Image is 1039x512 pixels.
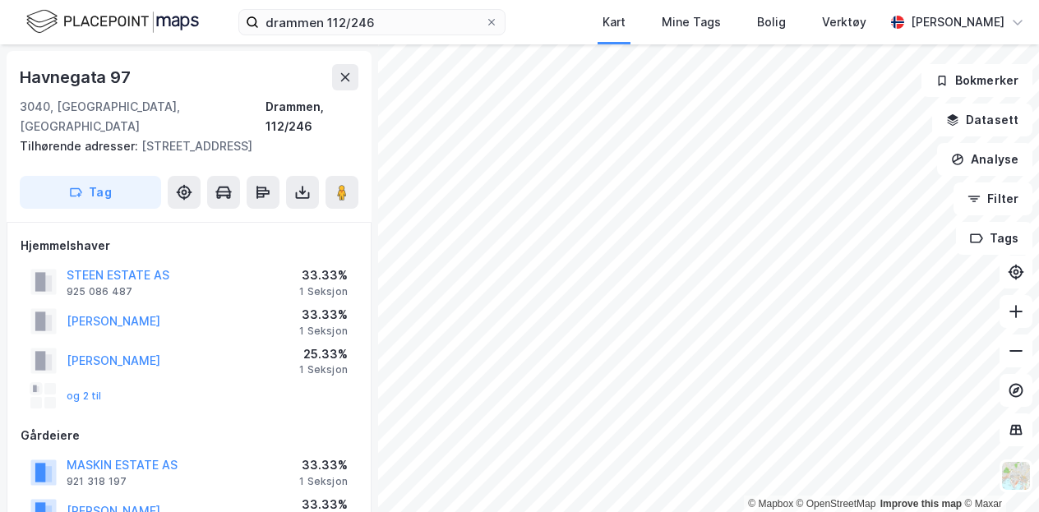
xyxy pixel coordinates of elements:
div: 25.33% [299,344,348,364]
div: Bolig [757,12,786,32]
button: Tag [20,176,161,209]
iframe: Chat Widget [957,433,1039,512]
div: 1 Seksjon [299,475,348,488]
span: Tilhørende adresser: [20,139,141,153]
div: [STREET_ADDRESS] [20,136,345,156]
div: Gårdeiere [21,426,358,445]
div: Havnegata 97 [20,64,134,90]
a: OpenStreetMap [797,498,876,510]
button: Filter [954,182,1032,215]
div: 1 Seksjon [299,363,348,376]
div: 3040, [GEOGRAPHIC_DATA], [GEOGRAPHIC_DATA] [20,97,266,136]
button: Bokmerker [921,64,1032,97]
button: Datasett [932,104,1032,136]
button: Tags [956,222,1032,255]
input: Søk på adresse, matrikkel, gårdeiere, leietakere eller personer [259,10,485,35]
div: 925 086 487 [67,285,132,298]
div: Verktøy [822,12,866,32]
div: 1 Seksjon [299,325,348,338]
a: Improve this map [880,498,962,510]
div: Kart [603,12,626,32]
div: 33.33% [299,305,348,325]
div: [PERSON_NAME] [911,12,1004,32]
img: logo.f888ab2527a4732fd821a326f86c7f29.svg [26,7,199,36]
div: Drammen, 112/246 [266,97,358,136]
div: 921 318 197 [67,475,127,488]
div: Mine Tags [662,12,721,32]
div: 33.33% [299,265,348,285]
a: Mapbox [748,498,793,510]
div: Kontrollprogram for chat [957,433,1039,512]
div: 33.33% [299,455,348,475]
div: 1 Seksjon [299,285,348,298]
div: Hjemmelshaver [21,236,358,256]
button: Analyse [937,143,1032,176]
